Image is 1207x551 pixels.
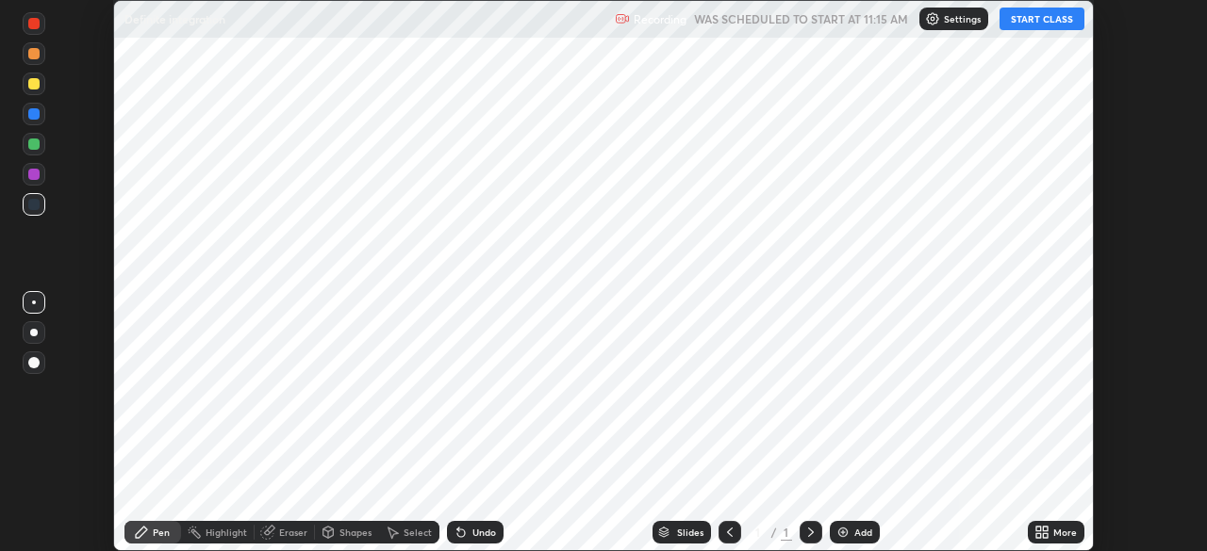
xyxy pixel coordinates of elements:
h5: WAS SCHEDULED TO START AT 11:15 AM [694,10,908,27]
div: Slides [677,527,703,537]
div: Eraser [279,527,307,537]
img: recording.375f2c34.svg [615,11,630,26]
div: 1 [781,524,792,541]
div: Undo [472,527,496,537]
div: 1 [749,527,768,538]
p: Settings [944,14,981,24]
img: class-settings-icons [925,11,940,26]
div: Highlight [206,527,247,537]
div: Shapes [339,527,372,537]
div: / [771,527,777,538]
div: Select [404,527,432,537]
p: Definite integration [124,11,225,26]
div: More [1053,527,1077,537]
img: add-slide-button [835,525,851,540]
div: Add [854,527,872,537]
button: START CLASS [1000,8,1084,30]
p: Recording [634,12,686,26]
div: Pen [153,527,170,537]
